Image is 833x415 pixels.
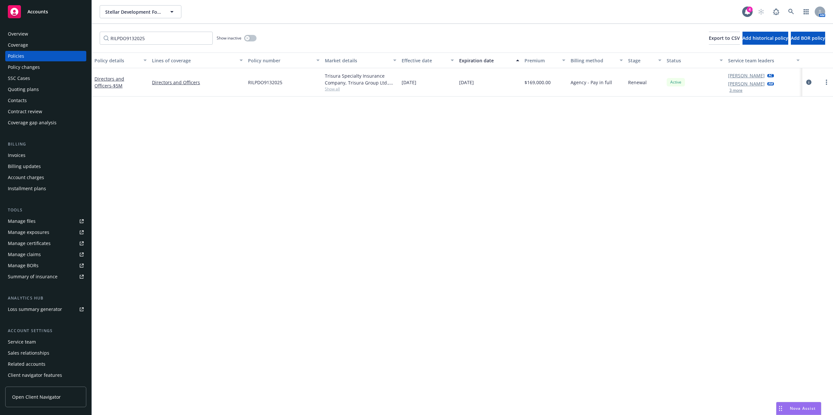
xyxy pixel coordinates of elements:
[92,53,149,68] button: Policy details
[8,95,27,106] div: Contacts
[8,40,28,50] div: Coverage
[322,53,399,68] button: Market details
[8,84,39,95] div: Quoting plans
[8,106,42,117] div: Contract review
[628,79,647,86] span: Renewal
[94,57,140,64] div: Policy details
[5,238,86,249] a: Manage certificates
[571,79,612,86] span: Agency - Pay in full
[8,51,24,61] div: Policies
[8,260,39,271] div: Manage BORs
[525,57,558,64] div: Premium
[5,183,86,194] a: Installment plans
[5,304,86,315] a: Loss summary generator
[791,35,825,41] span: Add BOR policy
[5,381,86,392] a: Client access
[628,57,654,64] div: Stage
[8,227,49,238] div: Manage exposures
[709,35,740,41] span: Export to CSV
[105,8,162,15] span: Stellar Development Foundation
[152,79,243,86] a: Directors and Officers
[8,238,51,249] div: Manage certificates
[248,57,312,64] div: Policy number
[5,370,86,380] a: Client navigator features
[402,57,447,64] div: Effective date
[8,62,40,72] div: Policy changes
[325,86,396,92] span: Show all
[823,78,830,86] a: more
[8,359,45,369] div: Related accounts
[747,7,753,12] div: 4
[152,57,236,64] div: Lines of coverage
[667,57,716,64] div: Status
[5,95,86,106] a: Contacts
[5,348,86,358] a: Sales relationships
[728,80,765,87] a: [PERSON_NAME]
[5,295,86,301] div: Analytics hub
[728,57,792,64] div: Service team leaders
[791,32,825,45] button: Add BOR policy
[457,53,522,68] button: Expiration date
[770,5,783,18] a: Report a Bug
[459,79,474,86] span: [DATE]
[8,161,41,172] div: Billing updates
[217,35,242,41] span: Show inactive
[5,73,86,84] a: SSC Cases
[8,337,36,347] div: Service team
[8,29,28,39] div: Overview
[459,57,512,64] div: Expiration date
[5,227,86,238] a: Manage exposures
[5,161,86,172] a: Billing updates
[111,83,123,89] span: - $5M
[5,3,86,21] a: Accounts
[8,370,62,380] div: Client navigator features
[709,32,740,45] button: Export to CSV
[8,381,36,392] div: Client access
[5,328,86,334] div: Account settings
[742,35,788,41] span: Add historical policy
[776,402,821,415] button: Nova Assist
[5,84,86,95] a: Quoting plans
[5,359,86,369] a: Related accounts
[8,183,46,194] div: Installment plans
[8,73,30,84] div: SSC Cases
[12,393,61,400] span: Open Client Navigator
[5,29,86,39] a: Overview
[805,78,813,86] a: circleInformation
[5,216,86,226] a: Manage files
[8,150,25,161] div: Invoices
[800,5,813,18] a: Switch app
[669,79,682,85] span: Active
[755,5,768,18] a: Start snowing
[5,271,86,282] a: Summary of insurance
[402,79,416,86] span: [DATE]
[8,271,58,282] div: Summary of insurance
[525,79,551,86] span: $169,000.00
[325,72,396,86] div: Trisura Specialty Insurance Company, Trisura Group Ltd., Relm US Insurance Solutions, Amwins
[725,53,802,68] button: Service team leaders
[776,402,785,415] div: Drag to move
[94,76,124,89] a: Directors and Officers
[5,172,86,183] a: Account charges
[5,117,86,128] a: Coverage gap analysis
[522,53,568,68] button: Premium
[325,57,389,64] div: Market details
[100,5,181,18] button: Stellar Development Foundation
[248,79,282,86] span: RILPDO9132025
[100,32,213,45] input: Filter by keyword...
[8,216,36,226] div: Manage files
[785,5,798,18] a: Search
[5,141,86,147] div: Billing
[571,57,616,64] div: Billing method
[5,207,86,213] div: Tools
[5,150,86,161] a: Invoices
[8,304,62,315] div: Loss summary generator
[8,117,57,128] div: Coverage gap analysis
[8,249,41,260] div: Manage claims
[568,53,625,68] button: Billing method
[728,72,765,79] a: [PERSON_NAME]
[5,260,86,271] a: Manage BORs
[8,172,44,183] div: Account charges
[245,53,322,68] button: Policy number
